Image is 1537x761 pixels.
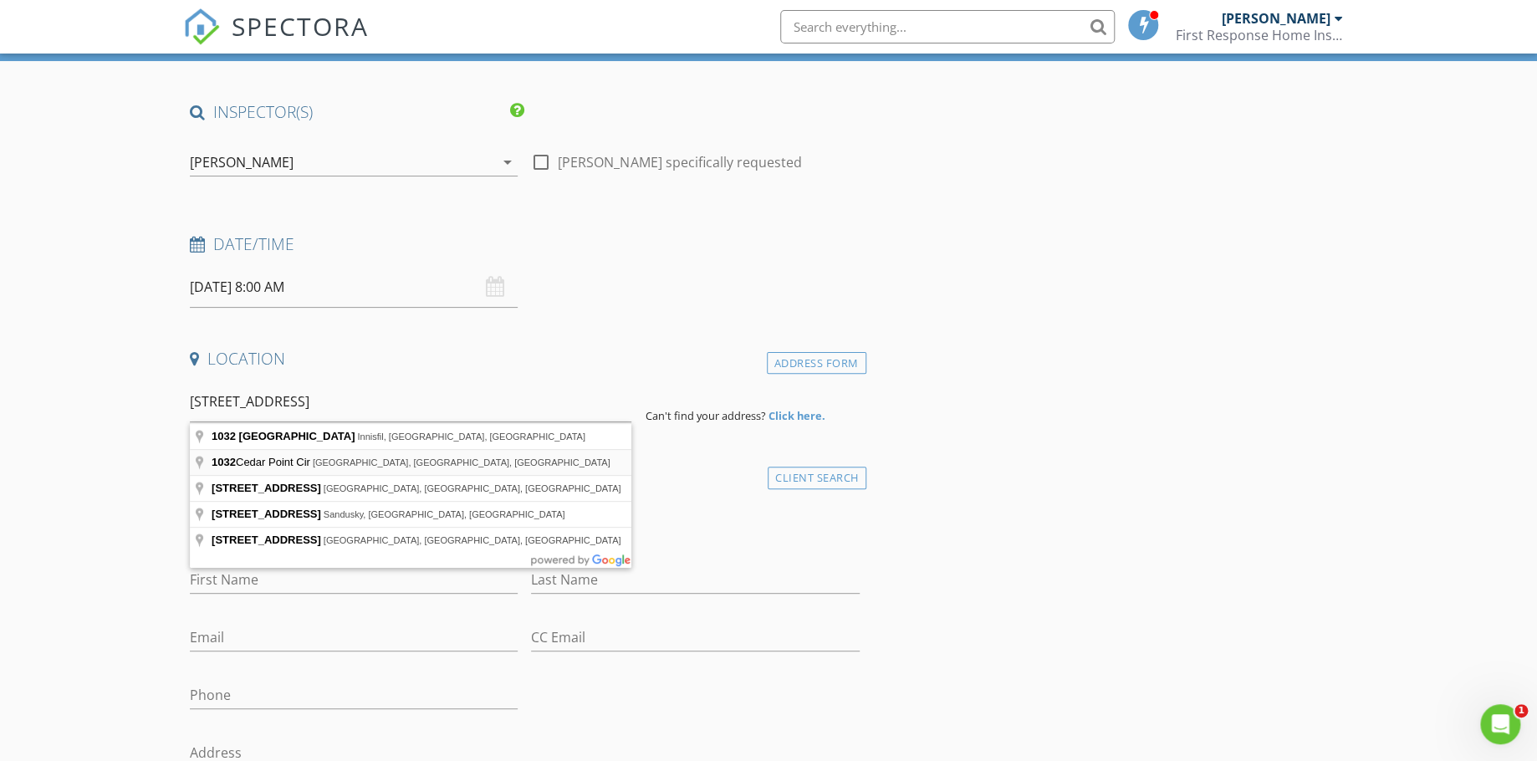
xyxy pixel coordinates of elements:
strong: Click here. [768,408,825,423]
span: [GEOGRAPHIC_DATA], [GEOGRAPHIC_DATA], [GEOGRAPHIC_DATA] [313,457,610,467]
span: 1032 [212,430,236,442]
span: Sandusky, [GEOGRAPHIC_DATA], [GEOGRAPHIC_DATA] [324,509,565,519]
h4: Location [190,348,860,370]
span: SPECTORA [232,8,369,43]
h4: Date/Time [190,233,860,255]
label: [PERSON_NAME] specifically requested [558,154,801,171]
span: 1032 [212,456,236,468]
span: [STREET_ADDRESS] [212,508,321,520]
div: [PERSON_NAME] [190,155,294,170]
h4: INSPECTOR(S) [190,101,524,123]
img: The Best Home Inspection Software - Spectora [183,8,220,45]
div: Address Form [767,352,866,375]
span: 1 [1514,704,1528,718]
input: Select date [190,267,518,308]
span: Cedar Point Cir [212,456,313,468]
input: Address Search [190,381,631,422]
span: [GEOGRAPHIC_DATA], [GEOGRAPHIC_DATA], [GEOGRAPHIC_DATA] [324,535,621,545]
input: Search everything... [780,10,1115,43]
span: [GEOGRAPHIC_DATA], [GEOGRAPHIC_DATA], [GEOGRAPHIC_DATA] [324,483,621,493]
span: Can't find your address? [645,408,765,423]
span: [STREET_ADDRESS] [212,534,321,546]
div: Client Search [768,467,866,489]
span: [GEOGRAPHIC_DATA] [239,430,355,442]
i: arrow_drop_down [498,152,518,172]
div: [PERSON_NAME] [1222,10,1330,27]
iframe: Intercom live chat [1480,704,1520,744]
a: SPECTORA [183,23,369,58]
span: [STREET_ADDRESS] [212,482,321,494]
span: Innisfil, [GEOGRAPHIC_DATA], [GEOGRAPHIC_DATA] [357,432,585,442]
div: First Response Home Inspections [1176,27,1343,43]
